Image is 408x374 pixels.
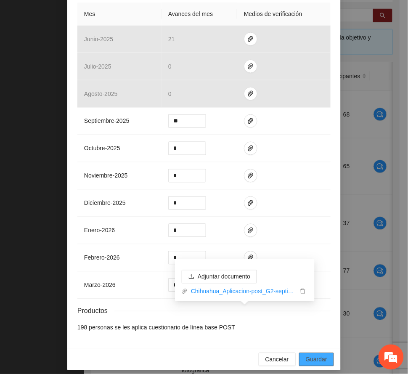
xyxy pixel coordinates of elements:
span: Adjuntar documento [198,272,250,281]
span: delete [298,289,307,294]
span: paper-clip [244,200,257,207]
span: enero - 2026 [84,227,115,234]
button: paper-clip [244,251,257,265]
span: septiembre - 2025 [84,118,129,125]
span: Guardar [306,355,327,364]
span: paper-clip [244,36,257,42]
button: paper-clip [244,169,257,183]
button: delete [298,287,308,296]
textarea: Escriba su mensaje aquí y haga clic en “Enviar” [4,230,160,259]
span: 21 [168,36,175,42]
span: febrero - 2026 [84,255,120,261]
button: paper-clip [244,196,257,210]
em: Enviar [125,259,153,271]
th: Mes [77,3,162,26]
span: julio - 2025 [84,63,111,70]
span: paper-clip [244,255,257,261]
span: noviembre - 2025 [84,172,128,179]
span: Estamos sin conexión. Déjenos un mensaje. [16,112,148,197]
span: octubre - 2025 [84,145,120,152]
th: Avances del mes [162,3,237,26]
span: upload [188,274,194,281]
button: paper-clip [244,114,257,128]
span: paper-clip [244,227,257,234]
button: paper-clip [244,224,257,237]
span: Cancelar [265,355,289,364]
button: paper-clip [244,60,257,73]
span: marzo - 2026 [84,282,116,289]
span: paper-clip [244,63,257,70]
span: junio - 2025 [84,36,113,42]
th: Medios de verificación [237,3,331,26]
span: 0 [168,90,172,97]
span: paper-clip [244,172,257,179]
span: uploadAdjuntar documento [182,273,257,280]
span: 0 [168,63,172,70]
span: paper-clip [244,145,257,152]
button: uploadAdjuntar documento [182,270,257,284]
span: paper-clip [244,90,257,97]
button: Guardar [299,353,334,366]
span: Productos [77,306,114,316]
button: paper-clip [244,142,257,155]
button: paper-clip [244,87,257,101]
div: Minimizar ventana de chat en vivo [138,4,158,24]
button: Cancelar [259,353,296,366]
li: 198 personas se les aplica cuestionario de línea base POST [77,323,331,332]
span: agosto - 2025 [84,90,117,97]
a: Chihuahua_Aplicacion-post_G2-septiembre.zip [188,287,298,296]
button: paper-clip [244,32,257,46]
div: Dejar un mensaje [44,43,141,54]
span: paper-clip [244,118,257,125]
span: diciembre - 2025 [84,200,126,207]
span: paper-clip [182,289,188,294]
